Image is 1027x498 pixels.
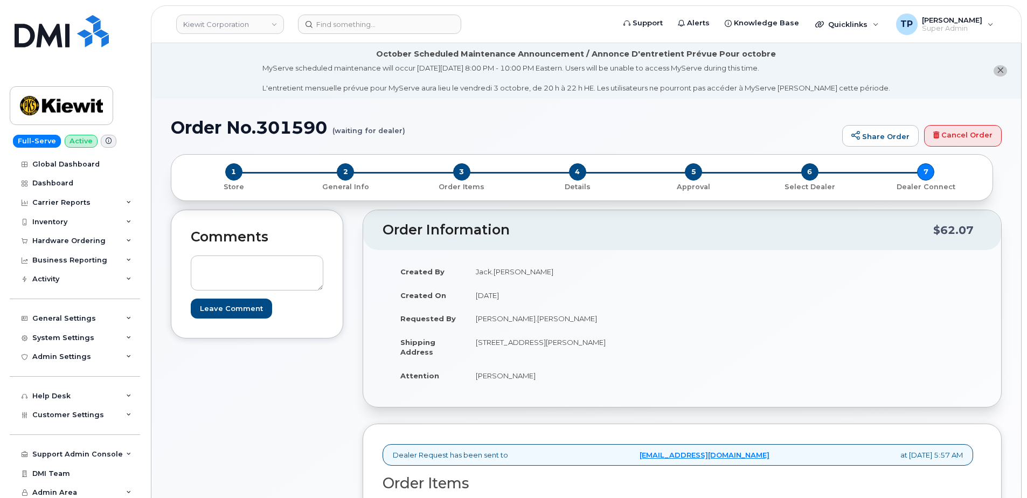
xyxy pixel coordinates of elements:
[383,444,973,466] div: Dealer Request has been sent to at [DATE] 5:57 AM
[756,182,863,192] p: Select Dealer
[383,475,973,492] h2: Order Items
[466,283,674,307] td: [DATE]
[400,291,446,300] strong: Created On
[400,314,456,323] strong: Requested By
[383,223,933,238] h2: Order Information
[191,299,272,319] input: Leave Comment
[524,182,631,192] p: Details
[404,181,519,192] a: 3 Order Items
[400,371,439,380] strong: Attention
[171,118,837,137] h1: Order No.301590
[292,182,399,192] p: General Info
[376,49,776,60] div: October Scheduled Maintenance Announcement / Annonce D'entretient Prévue Pour octobre
[262,63,890,93] div: MyServe scheduled maintenance will occur [DATE][DATE] 8:00 PM - 10:00 PM Eastern. Users will be u...
[994,65,1007,77] button: close notification
[400,267,445,276] strong: Created By
[408,182,515,192] p: Order Items
[180,181,287,192] a: 1 Store
[225,163,242,181] span: 1
[400,338,435,357] strong: Shipping Address
[933,220,974,240] div: $62.07
[752,181,868,192] a: 6 Select Dealer
[332,118,405,135] small: (waiting for dealer)
[466,330,674,364] td: [STREET_ADDRESS][PERSON_NAME]
[453,163,470,181] span: 3
[337,163,354,181] span: 2
[640,450,769,460] a: [EMAIL_ADDRESS][DOMAIN_NAME]
[466,260,674,283] td: Jack.[PERSON_NAME]
[924,125,1002,147] a: Cancel Order
[569,163,586,181] span: 4
[636,181,752,192] a: 5 Approval
[287,181,403,192] a: 2 General Info
[640,182,747,192] p: Approval
[184,182,283,192] p: Store
[842,125,919,147] a: Share Order
[466,307,674,330] td: [PERSON_NAME].[PERSON_NAME]
[191,230,323,245] h2: Comments
[466,364,674,388] td: [PERSON_NAME]
[685,163,702,181] span: 5
[519,181,635,192] a: 4 Details
[801,163,818,181] span: 6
